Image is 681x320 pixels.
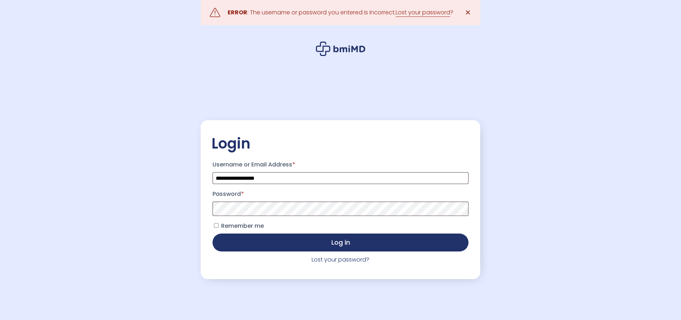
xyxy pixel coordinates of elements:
a: Lost your password? [312,255,369,264]
button: Log in [213,234,468,251]
label: Username or Email Address [213,159,468,170]
input: Remember me [214,223,219,228]
label: Password [213,188,468,200]
h2: Login [211,135,470,152]
a: Lost your password [396,8,450,17]
strong: ERROR [228,8,247,17]
span: ✕ [465,8,471,18]
div: : The username or password you entered is incorrect. ? [228,8,453,18]
a: ✕ [461,5,475,20]
span: Remember me [221,222,264,230]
